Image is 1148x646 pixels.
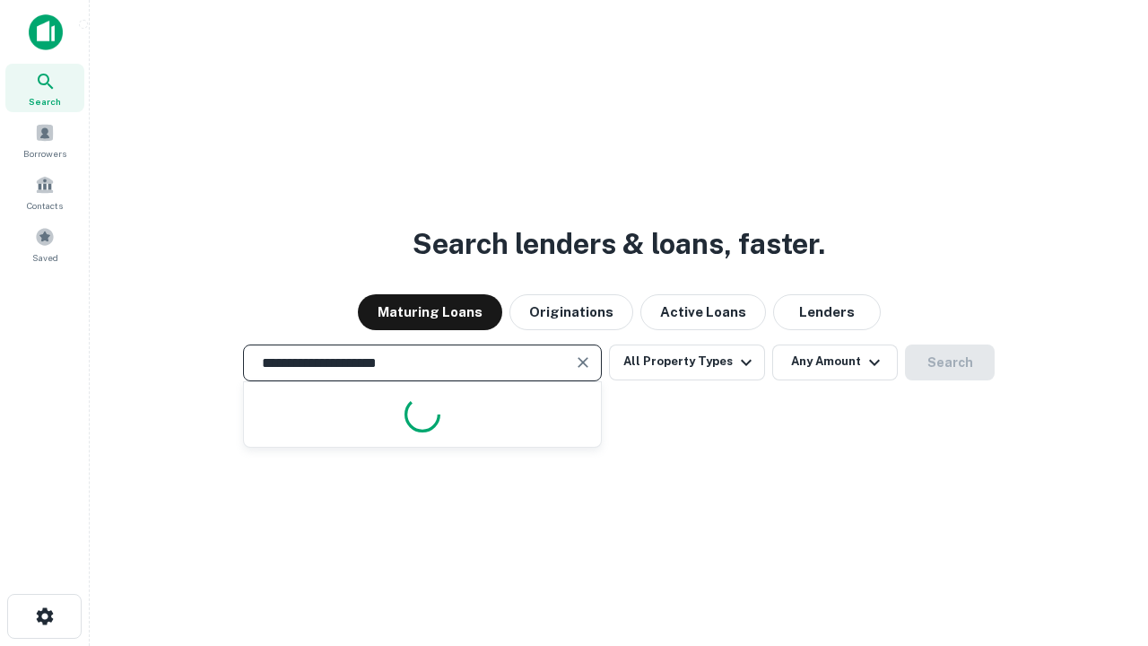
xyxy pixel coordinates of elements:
[640,294,766,330] button: Active Loans
[5,116,84,164] a: Borrowers
[772,345,898,380] button: Any Amount
[5,220,84,268] a: Saved
[509,294,633,330] button: Originations
[570,350,596,375] button: Clear
[5,168,84,216] a: Contacts
[29,14,63,50] img: capitalize-icon.png
[413,223,825,266] h3: Search lenders & loans, faster.
[1058,502,1148,589] iframe: Chat Widget
[27,198,63,213] span: Contacts
[29,94,61,109] span: Search
[773,294,881,330] button: Lenders
[32,250,58,265] span: Saved
[358,294,502,330] button: Maturing Loans
[609,345,765,380] button: All Property Types
[5,64,84,112] a: Search
[23,146,66,161] span: Borrowers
